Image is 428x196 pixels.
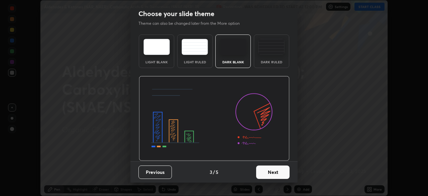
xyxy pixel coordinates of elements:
h4: 5 [216,169,218,176]
img: darkThemeBanner.d06ce4a2.svg [139,76,290,161]
h4: / [213,169,215,176]
img: darkTheme.f0cc69e5.svg [220,39,246,55]
img: darkRuledTheme.de295e13.svg [258,39,285,55]
button: Previous [138,166,172,179]
div: Light Ruled [182,60,208,64]
h4: 3 [210,169,212,176]
h2: Choose your slide theme [138,9,214,18]
img: lightTheme.e5ed3b09.svg [143,39,170,55]
div: Dark Blank [220,60,246,64]
p: Theme can also be changed later from the More option [138,20,247,26]
button: Next [256,166,290,179]
div: Light Blank [143,60,170,64]
div: Dark Ruled [258,60,285,64]
img: lightRuledTheme.5fabf969.svg [182,39,208,55]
